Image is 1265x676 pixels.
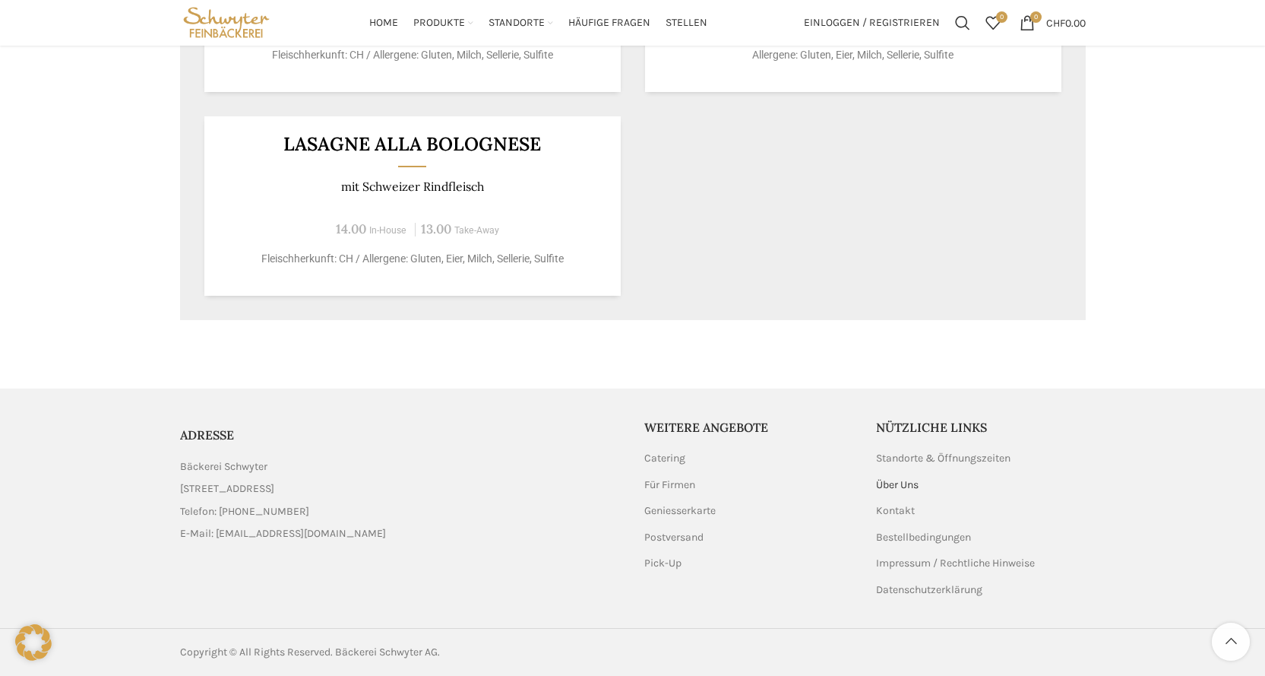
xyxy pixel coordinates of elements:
[644,556,683,571] a: Pick-Up
[876,478,920,493] a: Über Uns
[223,135,602,154] h3: Lasagne alla Bolognese
[180,503,621,520] a: List item link
[421,221,451,237] span: 13.00
[1012,8,1093,38] a: 0 CHF0.00
[223,251,602,267] p: Fleischherkunft: CH / Allergene: Gluten, Eier, Milch, Sellerie, Sulfite
[568,16,650,30] span: Häufige Fragen
[369,225,406,236] span: In-House
[644,503,717,519] a: Geniesserkarte
[978,8,1008,38] a: 0
[369,16,398,30] span: Home
[180,525,621,542] a: List item link
[947,8,978,38] a: Suchen
[223,47,602,63] p: Fleischherkunft: CH / Allergene: Gluten, Milch, Sellerie, Sulfite
[644,451,687,466] a: Catering
[666,16,707,30] span: Stellen
[180,644,625,661] div: Copyright © All Rights Reserved. Bäckerei Schwyter AG.
[663,47,1042,63] p: Allergene: Gluten, Eier, Milch, Sellerie, Sulfite
[876,530,972,545] a: Bestellbedingungen
[280,8,795,38] div: Main navigation
[489,8,553,38] a: Standorte
[413,16,465,30] span: Produkte
[644,530,705,545] a: Postversand
[489,16,545,30] span: Standorte
[978,8,1008,38] div: Meine Wunschliste
[1030,11,1042,23] span: 0
[876,419,1086,436] h5: Nützliche Links
[180,427,234,443] span: ADRESSE
[996,11,1007,23] span: 0
[1046,16,1065,29] span: CHF
[223,179,602,194] p: mit Schweizer Rindfleisch
[644,419,854,436] h5: Weitere Angebote
[876,451,1012,466] a: Standorte & Öffnungszeiten
[796,8,947,38] a: Einloggen / Registrieren
[180,481,274,497] span: [STREET_ADDRESS]
[180,459,267,475] span: Bäckerei Schwyter
[876,503,916,519] a: Kontakt
[568,8,650,38] a: Häufige Fragen
[876,582,984,598] a: Datenschutzerklärung
[413,8,473,38] a: Produkte
[180,15,274,28] a: Site logo
[644,478,697,493] a: Für Firmen
[369,8,398,38] a: Home
[1212,623,1250,661] a: Scroll to top button
[804,17,940,28] span: Einloggen / Registrieren
[876,556,1036,571] a: Impressum / Rechtliche Hinweise
[666,8,707,38] a: Stellen
[1046,16,1086,29] bdi: 0.00
[336,221,366,237] span: 14.00
[454,225,499,236] span: Take-Away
